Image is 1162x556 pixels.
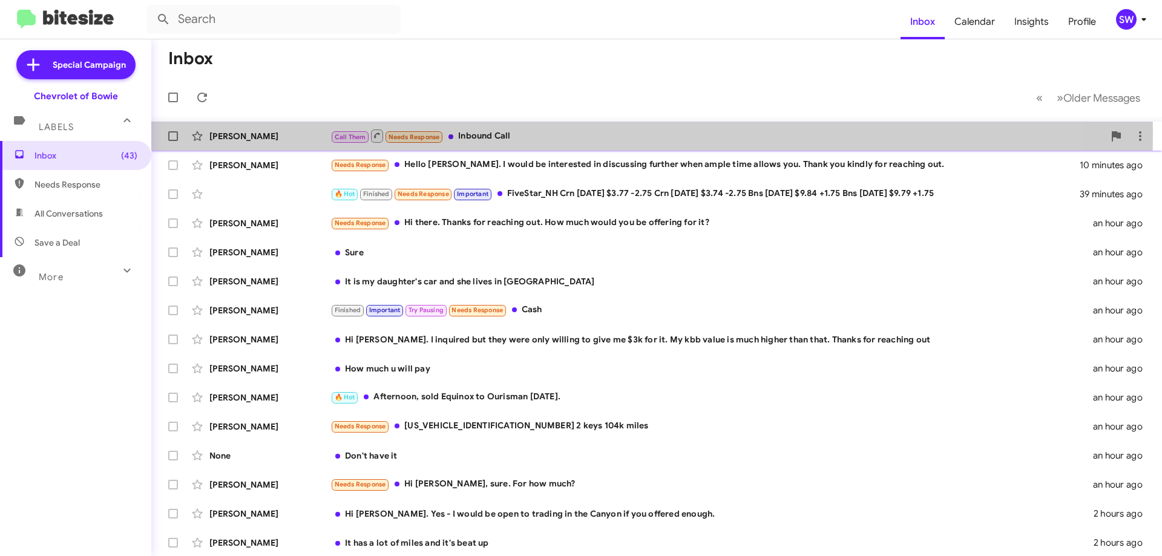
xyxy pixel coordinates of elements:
[53,59,126,71] span: Special Campaign
[39,122,74,132] span: Labels
[1093,420,1152,433] div: an hour ago
[34,90,118,102] div: Chevrolet of Bowie
[209,362,330,374] div: [PERSON_NAME]
[1080,188,1152,200] div: 39 minutes ago
[1063,91,1140,105] span: Older Messages
[34,149,137,162] span: Inbox
[1093,362,1152,374] div: an hour ago
[330,419,1093,433] div: [US_VEHICLE_IDENTIFICATION_NUMBER] 2 keys 104k miles
[330,128,1104,143] div: Inbound Call
[330,390,1093,404] div: Afternoon, sold Equinox to Ourisman [DATE].
[209,450,330,462] div: None
[168,49,213,68] h1: Inbox
[1080,159,1152,171] div: 10 minutes ago
[1106,9,1149,30] button: SW
[121,149,137,162] span: (43)
[209,508,330,520] div: [PERSON_NAME]
[330,477,1093,491] div: Hi [PERSON_NAME], sure. For how much?
[209,217,330,229] div: [PERSON_NAME]
[335,480,386,488] span: Needs Response
[457,190,488,198] span: Important
[209,246,330,258] div: [PERSON_NAME]
[209,537,330,549] div: [PERSON_NAME]
[409,306,444,314] span: Try Pausing
[39,272,64,283] span: More
[209,275,330,287] div: [PERSON_NAME]
[945,4,1005,39] a: Calendar
[34,237,80,249] span: Save a Deal
[1116,9,1137,30] div: SW
[330,537,1094,549] div: It has a lot of miles and it's beat up
[209,479,330,491] div: [PERSON_NAME]
[1093,246,1152,258] div: an hour ago
[1094,508,1152,520] div: 2 hours ago
[330,362,1093,374] div: How much u will pay
[330,158,1080,172] div: Hello [PERSON_NAME]. I would be interested in discussing further when ample time allows you. Than...
[34,178,137,191] span: Needs Response
[335,219,386,227] span: Needs Response
[1093,275,1152,287] div: an hour ago
[209,333,330,345] div: [PERSON_NAME]
[1093,391,1152,404] div: an hour ago
[335,161,386,169] span: Needs Response
[1036,90,1043,105] span: «
[1093,479,1152,491] div: an hour ago
[330,246,1093,258] div: Sure
[330,450,1093,462] div: Don't have it
[330,275,1093,287] div: It is my daughter's car and she lives in [GEOGRAPHIC_DATA]
[335,393,355,401] span: 🔥 Hot
[369,306,401,314] span: Important
[363,190,390,198] span: Finished
[1059,4,1106,39] a: Profile
[1029,85,1147,110] nav: Page navigation example
[1093,217,1152,229] div: an hour ago
[1093,304,1152,316] div: an hour ago
[901,4,945,39] a: Inbox
[335,422,386,430] span: Needs Response
[451,306,503,314] span: Needs Response
[330,187,1080,201] div: FiveStar_NH Crn [DATE] $3.77 -2.75 Crn [DATE] $3.74 -2.75 Bns [DATE] $9.84 +1.75 Bns [DATE] $9.79...
[330,303,1093,317] div: Cash
[335,190,355,198] span: 🔥 Hot
[1029,85,1050,110] button: Previous
[1094,537,1152,549] div: 2 hours ago
[1049,85,1147,110] button: Next
[209,159,330,171] div: [PERSON_NAME]
[330,333,1093,345] div: Hi [PERSON_NAME]. I inquired but they were only willing to give me $3k for it. My kbb value is mu...
[1093,450,1152,462] div: an hour ago
[389,133,440,141] span: Needs Response
[209,304,330,316] div: [PERSON_NAME]
[146,5,401,34] input: Search
[209,420,330,433] div: [PERSON_NAME]
[330,508,1094,520] div: Hi [PERSON_NAME]. Yes - I would be open to trading in the Canyon if you offered enough.
[1005,4,1059,39] a: Insights
[335,306,361,314] span: Finished
[34,208,103,220] span: All Conversations
[1093,333,1152,345] div: an hour ago
[1057,90,1063,105] span: »
[16,50,136,79] a: Special Campaign
[330,216,1093,230] div: Hi there. Thanks for reaching out. How much would you be offering for it?
[335,133,366,141] span: Call Them
[398,190,449,198] span: Needs Response
[209,391,330,404] div: [PERSON_NAME]
[209,130,330,142] div: [PERSON_NAME]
